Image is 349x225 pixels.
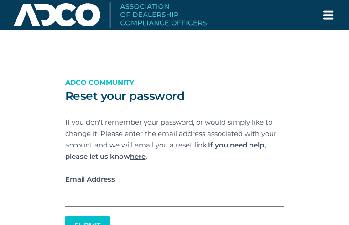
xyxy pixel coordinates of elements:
[65,89,284,103] h2: Reset your password
[65,173,284,185] label: Email Address
[130,152,146,161] a: here
[14,2,207,27] img: Association of Dealership Compliance Officers logo
[65,116,284,162] p: If you don't remember your password, or would simply like to change it. Please enter the email ad...
[65,77,284,88] p: ADCO Community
